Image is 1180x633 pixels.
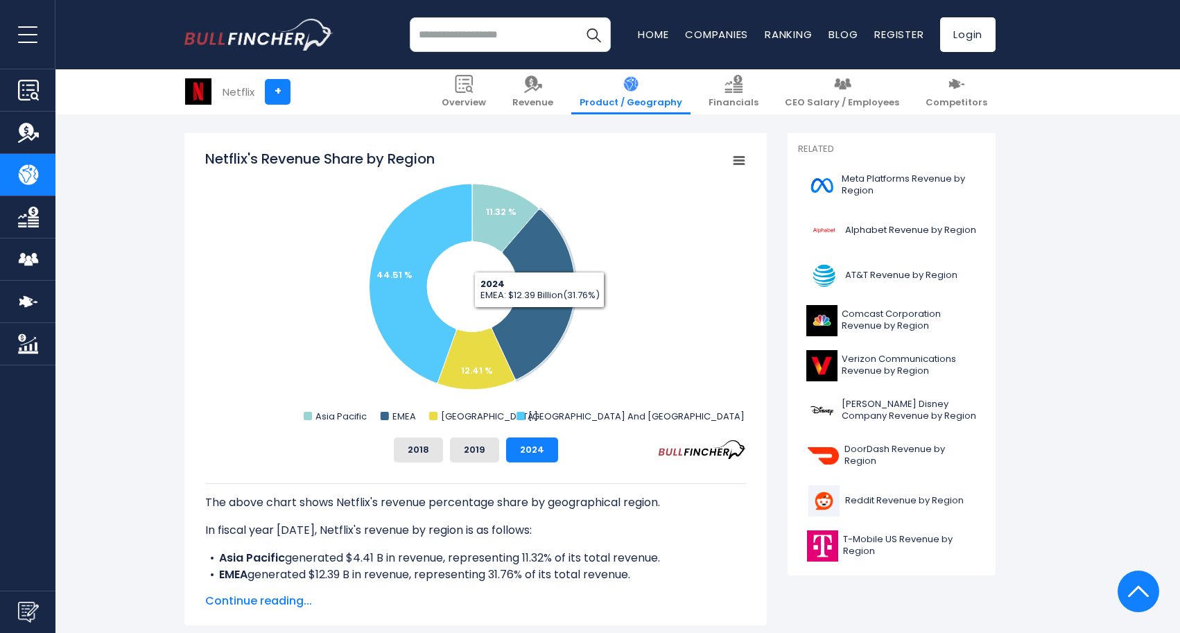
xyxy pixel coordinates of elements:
span: Alphabet Revenue by Region [845,225,976,236]
img: T logo [806,260,841,291]
a: Meta Platforms Revenue by Region [798,166,985,205]
span: Continue reading... [205,593,746,609]
span: T-Mobile US Revenue by Region [843,534,977,557]
button: 2019 [450,437,499,462]
a: Login [940,17,996,52]
a: Overview [433,69,494,114]
a: Companies [685,27,748,42]
svg: Netflix's Revenue Share by Region [205,149,746,426]
a: Blog [828,27,858,42]
text: [GEOGRAPHIC_DATA] And [GEOGRAPHIC_DATA] [528,410,745,423]
img: NFLX logo [185,78,211,105]
p: In fiscal year [DATE], Netflix's revenue by region is as follows: [205,522,746,539]
div: Netflix [223,84,254,100]
a: AT&T Revenue by Region [798,257,985,295]
span: [PERSON_NAME] Disney Company Revenue by Region [842,399,977,422]
button: 2018 [394,437,443,462]
a: T-Mobile US Revenue by Region [798,527,985,565]
a: DoorDash Revenue by Region [798,437,985,475]
a: Revenue [504,69,562,114]
span: Reddit Revenue by Region [845,495,964,507]
a: + [265,79,290,105]
span: Revenue [512,97,553,109]
text: 31.76 % [539,293,572,306]
span: DoorDash Revenue by Region [844,444,977,467]
a: Comcast Corporation Revenue by Region [798,302,985,340]
a: Register [874,27,923,42]
p: The above chart shows Netflix's revenue percentage share by geographical region. [205,494,746,511]
a: Reddit Revenue by Region [798,482,985,520]
b: EMEA [219,566,248,582]
button: 2024 [506,437,558,462]
b: [GEOGRAPHIC_DATA] [219,583,343,599]
span: CEO Salary / Employees [785,97,899,109]
a: Competitors [917,69,996,114]
a: CEO Salary / Employees [776,69,908,114]
a: Financials [700,69,767,114]
span: Financials [709,97,758,109]
span: Verizon Communications Revenue by Region [842,354,977,377]
li: generated $12.39 B in revenue, representing 31.76% of its total revenue. [205,566,746,583]
text: 44.51 % [376,268,413,281]
img: VZ logo [806,350,838,381]
text: EMEA [392,410,416,423]
button: Search [576,17,611,52]
img: TMUS logo [806,530,839,562]
text: Asia Pacific [315,410,367,423]
tspan: Netflix's Revenue Share by Region [205,149,435,168]
span: Meta Platforms Revenue by Region [842,173,977,197]
a: Verizon Communications Revenue by Region [798,347,985,385]
text: 11.32 % [486,205,517,218]
img: DIS logo [806,395,838,426]
span: Comcast Corporation Revenue by Region [842,309,977,332]
img: DASH logo [806,440,840,471]
img: RDDT logo [806,485,841,517]
a: Product / Geography [571,69,691,114]
span: AT&T Revenue by Region [845,270,957,281]
img: META logo [806,170,838,201]
span: Product / Geography [580,97,682,109]
li: generated $4.41 B in revenue, representing 11.32% of its total revenue. [205,550,746,566]
a: [PERSON_NAME] Disney Company Revenue by Region [798,392,985,430]
li: generated $4.84 B in revenue, representing 12.41% of its total revenue. [205,583,746,600]
span: Competitors [926,97,987,109]
b: Asia Pacific [219,550,285,566]
img: GOOGL logo [806,215,841,246]
text: 12.41 % [461,364,493,377]
a: Alphabet Revenue by Region [798,211,985,250]
p: Related [798,144,985,155]
text: [GEOGRAPHIC_DATA] [441,410,538,423]
a: Ranking [765,27,812,42]
img: bullfincher logo [184,19,333,51]
a: Go to homepage [184,19,333,51]
img: CMCSA logo [806,305,838,336]
span: Overview [442,97,486,109]
a: Home [638,27,668,42]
